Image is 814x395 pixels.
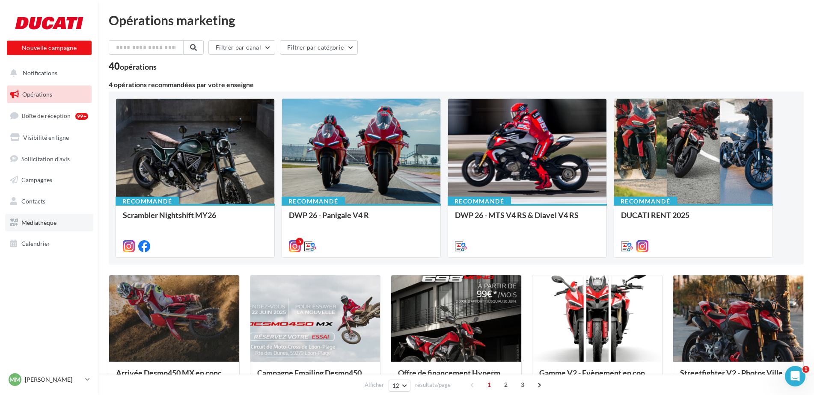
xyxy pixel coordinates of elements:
div: 40 [109,62,157,71]
span: Boîte de réception [22,112,71,119]
a: MM [PERSON_NAME] [7,371,92,388]
div: Recommandé [614,197,677,206]
iframe: Intercom live chat [785,366,805,386]
a: Opérations [5,85,93,103]
span: Sollicitation d'avis [21,155,70,162]
div: Scrambler Nightshift MY26 [123,211,267,228]
div: Campagne Emailing Desmo450 Tour - Desmoland - 22 Juin [257,368,374,386]
div: 5 [296,238,303,245]
a: Boîte de réception99+ [5,106,93,125]
span: Notifications [23,69,57,77]
span: Afficher [365,381,384,389]
div: 99+ [75,113,88,120]
div: Recommandé [282,197,345,206]
div: Offre de financement Hypermotard 698 Mono [398,368,514,386]
div: Gamme V2 - Evènement en concession [539,368,656,386]
div: opérations [120,63,157,71]
button: 12 [389,380,410,392]
button: Nouvelle campagne [7,41,92,55]
span: Médiathèque [21,219,56,226]
div: DUCATI RENT 2025 [621,211,766,228]
a: Médiathèque [5,214,93,232]
a: Sollicitation d'avis [5,150,93,168]
span: Opérations [22,91,52,98]
span: 1 [482,378,496,392]
div: Streetfighter V2 - Photos Ville [680,368,796,386]
div: DWP 26 - MTS V4 RS & Diavel V4 RS [455,211,600,228]
a: Contacts [5,192,93,210]
span: Visibilité en ligne [23,134,69,141]
span: résultats/page [415,381,451,389]
p: [PERSON_NAME] [25,375,82,384]
span: MM [9,375,21,384]
div: Recommandé [448,197,511,206]
span: Contacts [21,197,45,205]
div: Opérations marketing [109,14,804,27]
a: Calendrier [5,235,93,253]
a: Visibilité en ligne [5,129,93,147]
span: 3 [516,378,529,392]
span: 12 [392,382,400,389]
span: 2 [499,378,513,392]
a: Campagnes [5,171,93,189]
span: Campagnes [21,176,52,183]
div: 4 opérations recommandées par votre enseigne [109,81,804,88]
div: Arrivée Desmo450 MX en concession [116,368,232,386]
button: Filtrer par catégorie [280,40,358,55]
div: Recommandé [116,197,179,206]
div: DWP 26 - Panigale V4 R [289,211,434,228]
button: Notifications [5,64,90,82]
span: Calendrier [21,240,50,247]
span: 1 [802,366,809,373]
button: Filtrer par canal [208,40,275,55]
